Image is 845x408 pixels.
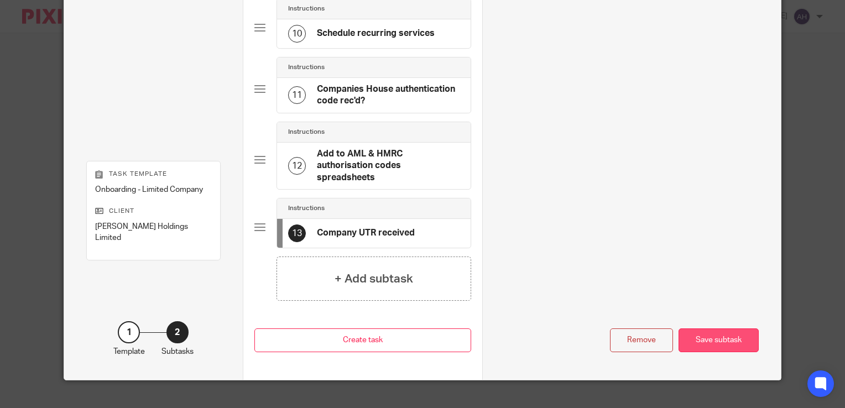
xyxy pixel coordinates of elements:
[317,28,435,39] h4: Schedule recurring services
[679,328,759,352] div: Save subtask
[95,207,212,216] p: Client
[161,346,194,357] p: Subtasks
[288,86,306,104] div: 11
[610,328,673,352] div: Remove
[288,4,325,13] h4: Instructions
[254,328,471,352] button: Create task
[317,83,460,107] h4: Companies House authentication code rec'd?
[288,157,306,175] div: 12
[288,128,325,137] h4: Instructions
[95,184,212,195] p: Onboarding - Limited Company
[288,25,306,43] div: 10
[317,148,460,184] h4: Add to AML & HMRC authorisation codes spreadsheets
[118,321,140,343] div: 1
[288,63,325,72] h4: Instructions
[288,224,306,242] div: 13
[95,221,212,244] p: [PERSON_NAME] Holdings Limited
[335,270,413,287] h4: + Add subtask
[288,204,325,213] h4: Instructions
[317,227,415,239] h4: Company UTR received
[95,170,212,179] p: Task template
[166,321,189,343] div: 2
[113,346,145,357] p: Template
